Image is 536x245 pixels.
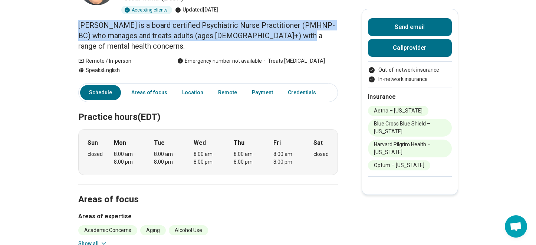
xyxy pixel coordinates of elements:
[368,106,428,116] li: Aetna – [US_STATE]
[78,212,338,221] h3: Areas of expertise
[368,66,452,83] ul: Payment options
[88,150,103,158] div: closed
[177,57,262,65] div: Emergency number not available
[88,138,98,147] strong: Sun
[175,6,218,14] div: Updated [DATE]
[178,85,208,100] a: Location
[78,57,162,65] div: Remote / In-person
[78,20,338,51] p: [PERSON_NAME] is a board certified Psychiatric Nurse Practitioner (PMHNP-BC) who manages and trea...
[262,57,325,65] span: Treats [MEDICAL_DATA]
[140,225,166,235] li: Aging
[78,129,338,175] div: When does the program meet?
[127,85,172,100] a: Areas of focus
[214,85,241,100] a: Remote
[234,150,262,166] div: 8:00 am – 8:00 pm
[154,150,182,166] div: 8:00 am – 8:00 pm
[78,225,137,235] li: Academic Concerns
[273,138,281,147] strong: Fri
[78,93,338,124] h2: Practice hours (EDT)
[313,138,323,147] strong: Sat
[80,85,121,100] a: Schedule
[368,160,430,170] li: Optum – [US_STATE]
[368,75,452,83] li: In-network insurance
[273,150,302,166] div: 8:00 am – 8:00 pm
[368,18,452,36] button: Send email
[283,85,325,100] a: Credentials
[194,150,222,166] div: 8:00 am – 8:00 pm
[247,85,277,100] a: Payment
[368,140,452,157] li: Harvard Pilgrim Health – [US_STATE]
[313,150,329,158] div: closed
[78,66,162,74] div: Speaks English
[169,225,208,235] li: Alcohol Use
[505,215,527,238] div: Open chat
[234,138,244,147] strong: Thu
[78,176,338,206] h2: Areas of focus
[121,6,172,14] div: Accepting clients
[194,138,206,147] strong: Wed
[368,66,452,74] li: Out-of-network insurance
[368,119,452,137] li: Blue Cross Blue Shield – [US_STATE]
[114,138,126,147] strong: Mon
[368,39,452,57] button: Callprovider
[368,92,452,101] h2: Insurance
[114,150,142,166] div: 8:00 am – 8:00 pm
[154,138,165,147] strong: Tue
